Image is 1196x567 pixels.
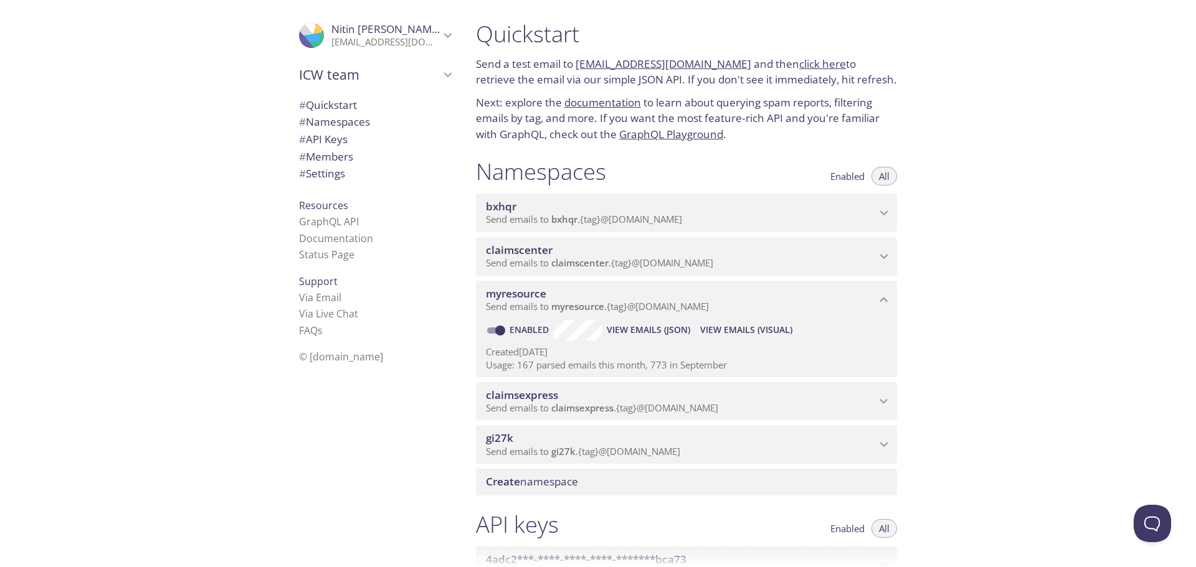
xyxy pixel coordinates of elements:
[289,15,461,56] div: Nitin Jindal
[476,194,897,232] div: bxhqr namespace
[1134,505,1171,542] iframe: Help Scout Beacon - Open
[289,131,461,148] div: API Keys
[564,95,641,110] a: documentation
[823,519,872,538] button: Enabled
[486,199,516,213] span: bxhqr
[486,300,709,312] span: Send emails to . {tag} @[DOMAIN_NAME]
[695,320,797,340] button: View Emails (Visual)
[607,322,690,337] span: View Emails (JSON)
[289,59,461,91] div: ICW team
[871,519,897,538] button: All
[602,320,695,340] button: View Emails (JSON)
[299,232,373,245] a: Documentation
[299,132,348,146] span: API Keys
[823,167,872,185] button: Enabled
[486,401,718,414] span: Send emails to . {tag} @[DOMAIN_NAME]
[299,149,306,164] span: #
[486,213,682,225] span: Send emails to . {tag} @[DOMAIN_NAME]
[299,132,306,146] span: #
[299,248,354,261] a: Status Page
[299,350,383,363] span: © [DOMAIN_NAME]
[476,20,897,48] h1: Quickstart
[299,98,357,112] span: Quickstart
[476,237,897,276] div: claimscenter namespace
[318,324,323,337] span: s
[289,148,461,166] div: Members
[299,274,338,288] span: Support
[476,157,606,185] h1: Namespaces
[299,166,345,180] span: Settings
[476,95,897,143] p: Next: explore the to learn about querying spam reports, filtering emails by tag, and more. If you...
[476,281,897,319] div: myresource namespace
[331,36,440,49] p: [EMAIL_ADDRESS][DOMAIN_NAME]
[331,22,442,36] span: Nitin [PERSON_NAME]
[551,256,609,269] span: claimscenter
[486,243,553,257] span: claimscenter
[299,199,348,212] span: Resources
[486,474,520,489] span: Create
[486,388,558,402] span: claimsexpress
[476,382,897,421] div: claimsexpress namespace
[299,166,306,180] span: #
[486,445,680,457] span: Send emails to . {tag} @[DOMAIN_NAME]
[486,474,578,489] span: namespace
[299,66,440,83] span: ICW team
[486,431,513,445] span: gi27k
[476,425,897,464] div: gi27k namespace
[289,113,461,131] div: Namespaces
[551,401,614,414] span: claimsexpress
[476,469,897,495] div: Create namespace
[299,307,358,321] a: Via Live Chat
[299,115,370,129] span: Namespaces
[799,57,846,71] a: click here
[486,286,546,301] span: myresource
[508,324,554,335] a: Enabled
[871,167,897,185] button: All
[619,127,723,141] a: GraphQL Playground
[576,57,751,71] a: [EMAIL_ADDRESS][DOMAIN_NAME]
[476,56,897,88] p: Send a test email to and then to retrieve the email via our simple JSON API. If you don't see it ...
[551,300,604,312] span: myresource
[700,322,792,337] span: View Emails (Visual)
[476,510,559,538] h1: API keys
[486,358,887,372] p: Usage: 167 parsed emails this month, 773 in September
[289,165,461,182] div: Team Settings
[299,324,323,337] a: FAQ
[551,445,576,457] span: gi27k
[486,345,887,358] p: Created [DATE]
[299,98,306,112] span: #
[551,213,577,225] span: bxhqr
[299,291,341,304] a: Via Email
[299,115,306,129] span: #
[299,149,353,164] span: Members
[486,256,713,269] span: Send emails to . {tag} @[DOMAIN_NAME]
[289,96,461,114] div: Quickstart
[299,215,359,228] a: GraphQL API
